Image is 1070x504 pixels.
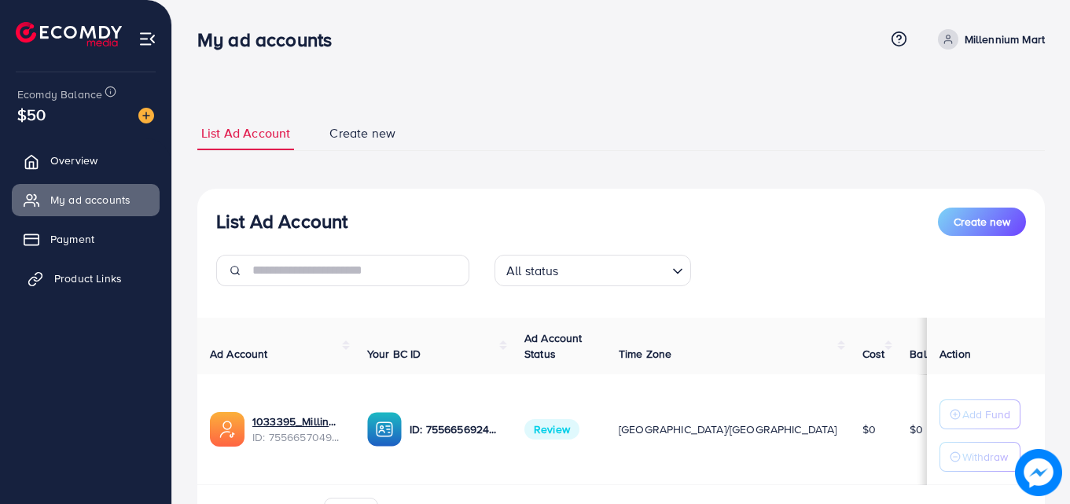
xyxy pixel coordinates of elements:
div: Search for option [495,255,691,286]
a: My ad accounts [12,184,160,215]
span: Balance [910,346,951,362]
p: Add Fund [962,405,1010,424]
img: image [1015,449,1062,496]
img: ic-ba-acc.ded83a64.svg [367,412,402,447]
span: Overview [50,153,97,168]
span: Review [524,419,579,440]
p: Millennium Mart [965,30,1045,49]
span: All status [503,259,562,282]
button: Create new [938,208,1026,236]
p: ID: 7556656924289400848 [410,420,499,439]
img: ic-ads-acc.e4c84228.svg [210,412,245,447]
h3: List Ad Account [216,210,347,233]
a: Overview [12,145,160,176]
span: Action [939,346,971,362]
span: $0 [862,421,876,437]
button: Withdraw [939,442,1020,472]
span: Your BC ID [367,346,421,362]
span: $0 [910,421,923,437]
a: 1033395_Millinum Mart Ads Account_1759421363871 [252,414,342,429]
span: Create new [329,124,395,142]
a: Payment [12,223,160,255]
h3: My ad accounts [197,28,344,51]
a: Millennium Mart [932,29,1045,50]
img: logo [16,22,122,46]
span: List Ad Account [201,124,290,142]
img: menu [138,30,156,48]
span: My ad accounts [50,192,131,208]
span: Ecomdy Balance [17,86,102,102]
p: Withdraw [962,447,1008,466]
span: Ad Account [210,346,268,362]
span: Time Zone [619,346,671,362]
span: Create new [954,214,1010,230]
span: Cost [862,346,885,362]
span: [GEOGRAPHIC_DATA]/[GEOGRAPHIC_DATA] [619,421,837,437]
img: image [138,108,154,123]
input: Search for option [564,256,666,282]
span: Payment [50,231,94,247]
span: ID: 7556657049908805648 [252,429,342,445]
span: Product Links [54,270,122,286]
span: $50 [17,103,46,126]
div: <span class='underline'>1033395_Millinum Mart Ads Account_1759421363871</span></br>75566570499088... [252,414,342,446]
button: Add Fund [939,399,1020,429]
a: Product Links [12,263,160,294]
span: Ad Account Status [524,330,583,362]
